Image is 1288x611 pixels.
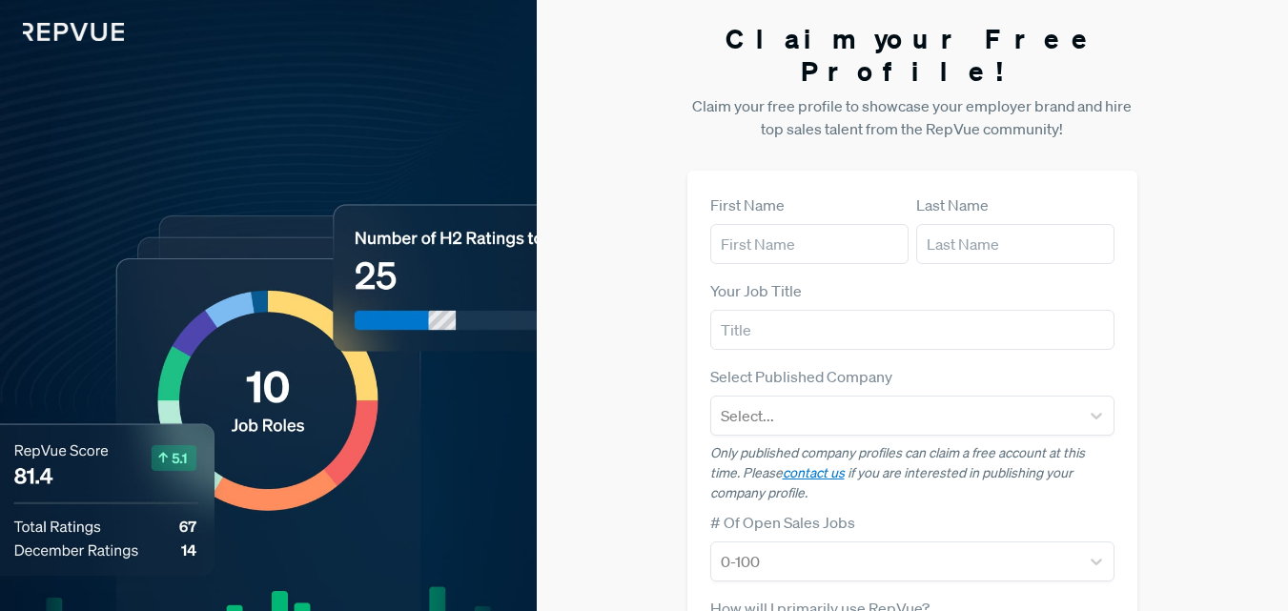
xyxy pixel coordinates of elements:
[710,279,802,302] label: Your Job Title
[687,94,1138,140] p: Claim your free profile to showcase your employer brand and hire top sales talent from the RepVue...
[710,310,1115,350] input: Title
[687,23,1138,87] h3: Claim your Free Profile!
[710,365,892,388] label: Select Published Company
[710,224,909,264] input: First Name
[783,464,845,481] a: contact us
[916,193,989,216] label: Last Name
[710,511,855,534] label: # Of Open Sales Jobs
[710,443,1115,503] p: Only published company profiles can claim a free account at this time. Please if you are interest...
[710,193,785,216] label: First Name
[916,224,1114,264] input: Last Name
